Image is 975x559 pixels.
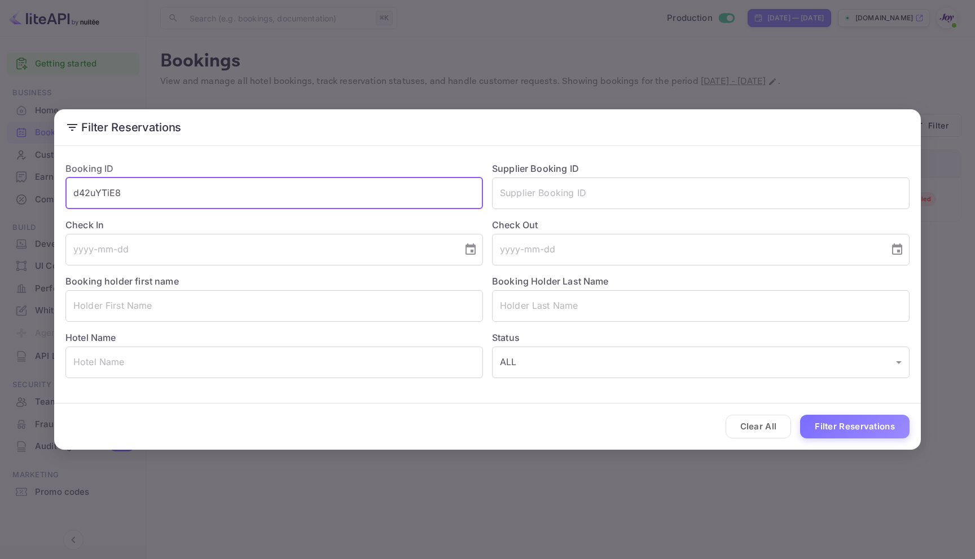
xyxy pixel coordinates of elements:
label: Booking ID [65,163,114,174]
button: Choose date [886,238,908,261]
label: Booking Holder Last Name [492,276,609,287]
input: Supplier Booking ID [492,178,910,209]
label: Booking holder first name [65,276,179,287]
label: Status [492,331,910,344]
input: Holder First Name [65,290,483,322]
h2: Filter Reservations [54,109,921,145]
input: Hotel Name [65,347,483,378]
label: Hotel Name [65,332,116,343]
input: Holder Last Name [492,290,910,322]
label: Supplier Booking ID [492,163,579,174]
input: yyyy-mm-dd [65,234,455,265]
label: Check Out [492,218,910,232]
input: Booking ID [65,178,483,209]
button: Choose date [459,238,482,261]
button: Clear All [726,415,792,439]
div: ALL [492,347,910,378]
button: Filter Reservations [800,415,910,439]
label: Check In [65,218,483,232]
input: yyyy-mm-dd [492,234,881,265]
